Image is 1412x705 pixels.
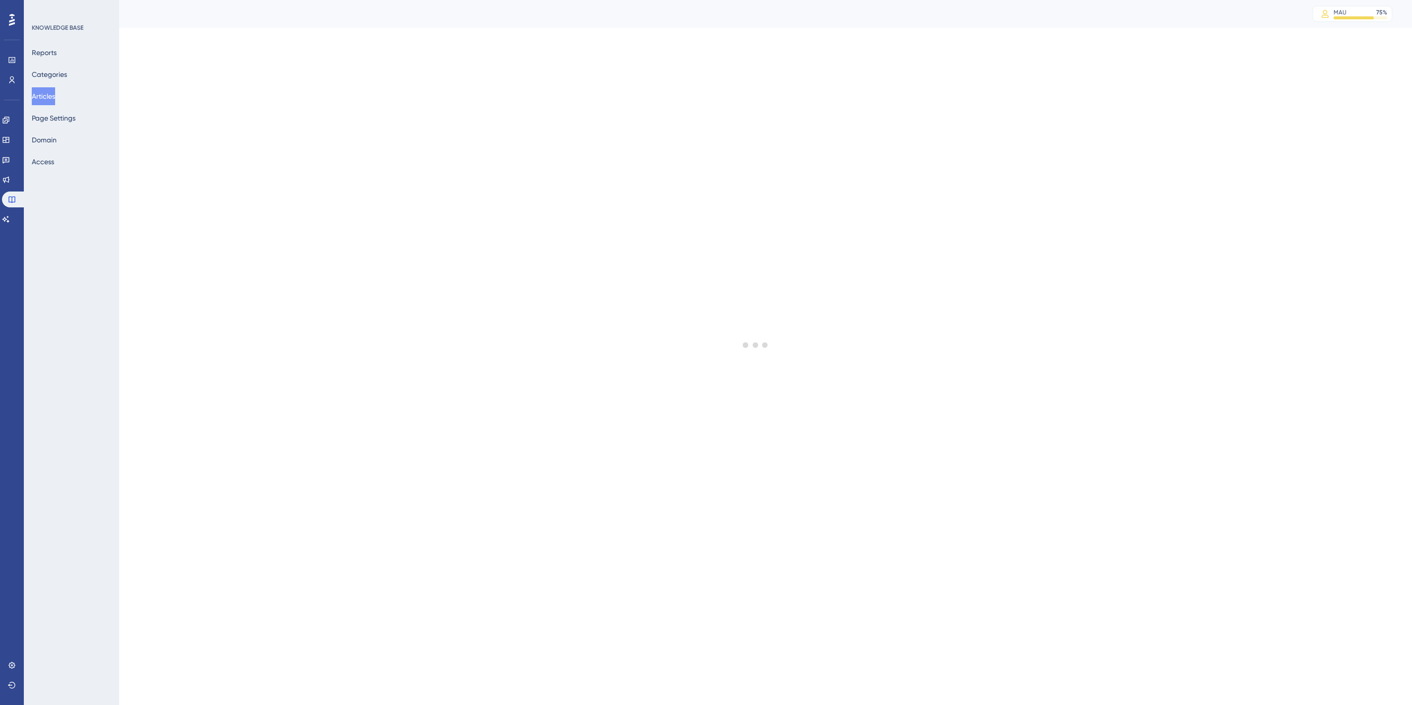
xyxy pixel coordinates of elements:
[32,109,75,127] button: Page Settings
[32,44,57,62] button: Reports
[32,24,83,32] div: KNOWLEDGE BASE
[1376,8,1387,16] div: 75 %
[32,65,67,83] button: Categories
[1334,8,1346,16] div: MAU
[32,87,55,105] button: Articles
[32,153,54,171] button: Access
[32,131,57,149] button: Domain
